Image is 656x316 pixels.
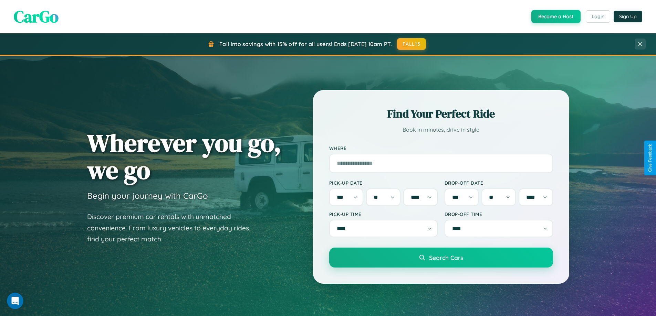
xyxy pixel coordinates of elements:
label: Drop-off Time [445,211,553,217]
span: Fall into savings with 15% off for all users! Ends [DATE] 10am PT. [219,41,392,47]
div: Give Feedback [648,144,653,172]
label: Pick-up Time [329,211,438,217]
p: Discover premium car rentals with unmatched convenience. From luxury vehicles to everyday rides, ... [87,211,259,245]
button: Sign Up [614,11,642,22]
button: Become a Host [531,10,581,23]
h3: Begin your journey with CarGo [87,190,208,201]
button: Search Cars [329,248,553,268]
label: Where [329,145,553,151]
p: Book in minutes, drive in style [329,125,553,135]
label: Pick-up Date [329,180,438,186]
button: FALL15 [397,38,426,50]
h2: Find Your Perfect Ride [329,106,553,121]
iframe: Intercom live chat [7,293,23,309]
span: Search Cars [429,254,463,261]
button: Login [586,10,610,23]
span: CarGo [14,5,59,28]
h1: Wherever you go, we go [87,129,281,184]
label: Drop-off Date [445,180,553,186]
